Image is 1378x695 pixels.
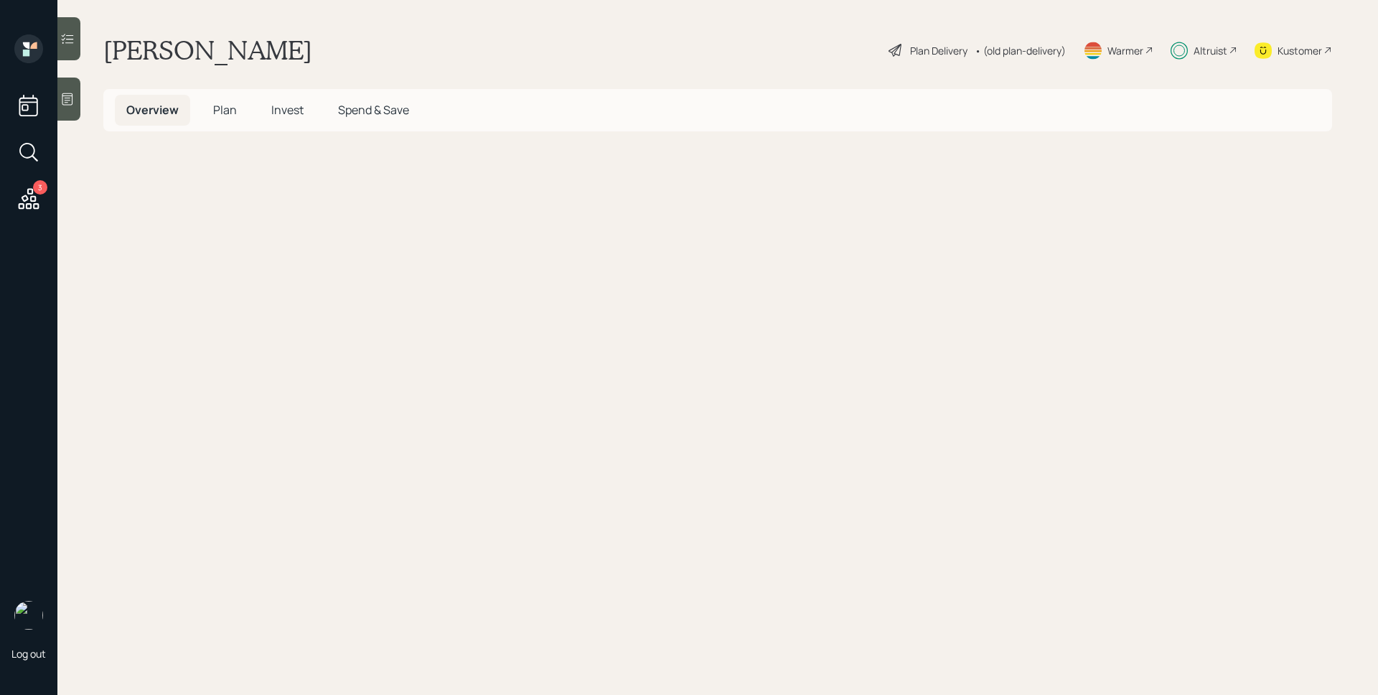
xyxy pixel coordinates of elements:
[213,102,237,118] span: Plan
[103,34,312,66] h1: [PERSON_NAME]
[33,180,47,195] div: 3
[1194,43,1227,58] div: Altruist
[910,43,967,58] div: Plan Delivery
[271,102,304,118] span: Invest
[11,647,46,661] div: Log out
[1278,43,1322,58] div: Kustomer
[1107,43,1143,58] div: Warmer
[14,601,43,630] img: james-distasi-headshot.png
[338,102,409,118] span: Spend & Save
[126,102,179,118] span: Overview
[975,43,1066,58] div: • (old plan-delivery)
